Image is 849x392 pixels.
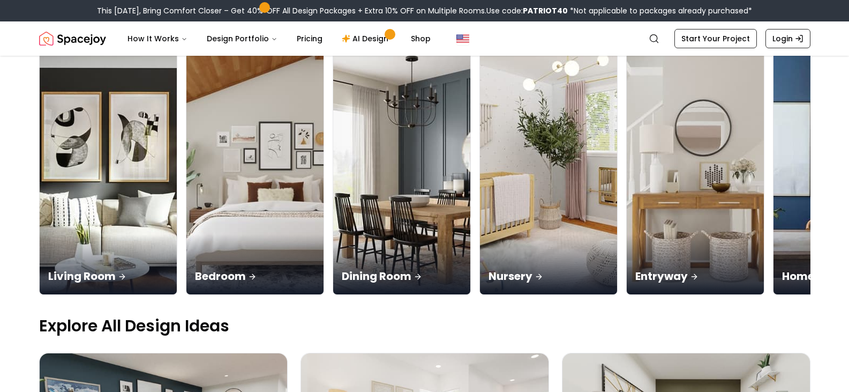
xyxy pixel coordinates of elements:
a: Login [765,29,810,48]
span: *Not applicable to packages already purchased* [568,5,752,16]
p: Nursery [489,269,608,284]
p: Dining Room [342,269,462,284]
a: NurseryNursery [479,51,618,295]
img: Nursery [480,52,617,294]
nav: Main [119,28,439,49]
img: Living Room [40,52,177,294]
a: Pricing [288,28,331,49]
button: Design Portfolio [198,28,286,49]
img: United States [456,32,469,45]
span: Use code: [486,5,568,16]
img: Dining Room [333,52,470,294]
button: How It Works [119,28,196,49]
nav: Global [39,21,810,56]
a: Start Your Project [674,29,757,48]
a: Shop [402,28,439,49]
a: Living RoomLiving Room [39,51,177,295]
b: PATRIOT40 [523,5,568,16]
a: Spacejoy [39,28,106,49]
a: AI Design [333,28,400,49]
a: Dining RoomDining Room [333,51,471,295]
img: Spacejoy Logo [39,28,106,49]
a: BedroomBedroom [186,51,324,295]
img: Entryway [627,52,764,294]
p: Explore All Design Ideas [39,316,810,336]
div: This [DATE], Bring Comfort Closer – Get 40% OFF All Design Packages + Extra 10% OFF on Multiple R... [97,5,752,16]
p: Bedroom [195,269,315,284]
p: Living Room [48,269,168,284]
img: Bedroom [186,52,324,294]
a: EntrywayEntryway [626,51,764,295]
p: Entryway [635,269,755,284]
